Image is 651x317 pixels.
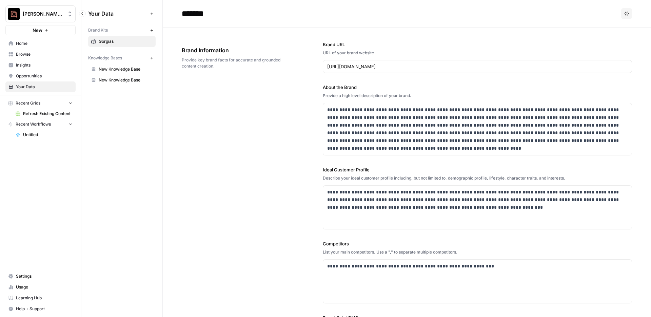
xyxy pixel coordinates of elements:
[323,41,632,48] label: Brand URL
[5,49,76,60] a: Browse
[327,63,628,70] input: www.sundaysoccer.com
[16,284,73,290] span: Usage
[323,249,632,255] div: List your main competitors. Use a "," to separate multiple competitors.
[5,293,76,303] a: Learning Hub
[5,5,76,22] button: Workspace: Rafaël Onboarding
[5,271,76,282] a: Settings
[88,75,156,86] a: New Knowledge Base
[88,27,108,33] span: Brand Kits
[13,108,76,119] a: Refresh Existing Content
[16,121,51,127] span: Recent Workflows
[88,36,156,47] a: Gorgias
[99,66,153,72] span: New Knowledge Base
[5,98,76,108] button: Recent Grids
[33,27,42,34] span: New
[16,273,73,279] span: Settings
[16,84,73,90] span: Your Data
[5,60,76,71] a: Insights
[5,119,76,129] button: Recent Workflows
[5,303,76,314] button: Help + Support
[323,166,632,173] label: Ideal Customer Profile
[16,51,73,57] span: Browse
[88,64,156,75] a: New Knowledge Base
[23,11,64,17] span: [PERSON_NAME] Onboarding
[323,175,632,181] div: Describe your ideal customer profile including, but not limited to, demographic profile, lifestyl...
[16,73,73,79] span: Opportunities
[23,111,73,117] span: Refresh Existing Content
[88,10,147,18] span: Your Data
[182,46,285,54] span: Brand Information
[88,55,122,61] span: Knowledge Bases
[182,57,285,69] span: Provide key brand facts for accurate and grounded content creation.
[16,306,73,312] span: Help + Support
[16,62,73,68] span: Insights
[16,40,73,46] span: Home
[16,295,73,301] span: Learning Hub
[5,282,76,293] a: Usage
[99,77,153,83] span: New Knowledge Base
[323,84,632,91] label: About the Brand
[5,38,76,49] a: Home
[5,81,76,92] a: Your Data
[23,132,73,138] span: Untitled
[16,100,40,106] span: Recent Grids
[323,50,632,56] div: URL of your brand website
[5,71,76,81] a: Opportunities
[99,38,153,44] span: Gorgias
[323,240,632,247] label: Competitors
[323,93,632,99] div: Provide a high level description of your brand.
[5,25,76,35] button: New
[8,8,20,20] img: Rafaël Onboarding Logo
[13,129,76,140] a: Untitled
